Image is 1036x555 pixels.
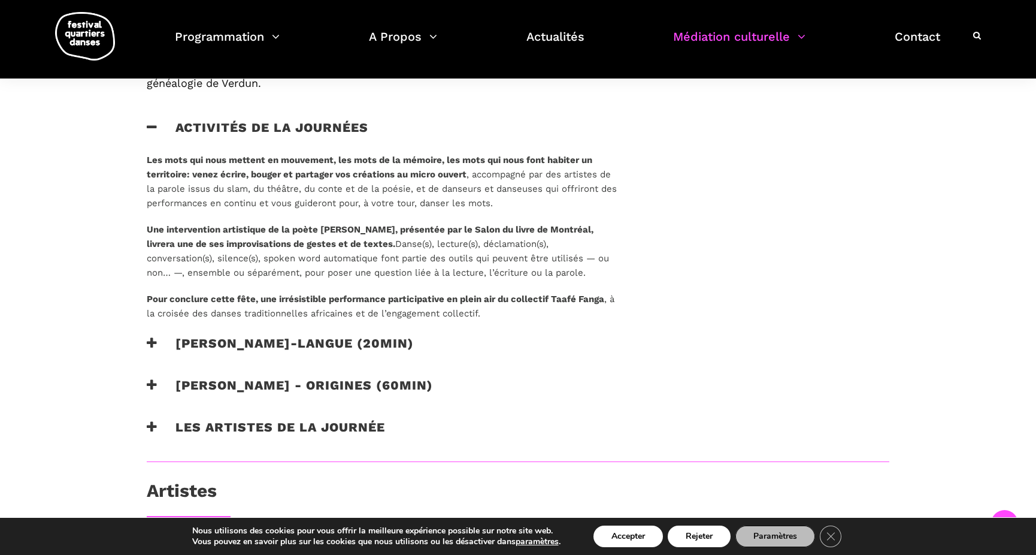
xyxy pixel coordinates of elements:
[668,526,731,547] button: Rejeter
[735,526,815,547] button: Paramètres
[526,26,584,62] a: Actualités
[593,526,663,547] button: Accepter
[820,526,841,547] button: Close GDPR Cookie Banner
[175,26,280,62] a: Programmation
[192,526,561,536] p: Nous utilisons des cookies pour vous offrir la meilleure expérience possible sur notre site web.
[192,536,561,547] p: Vous pouvez en savoir plus sur les cookies que nous utilisons ou les désactiver dans .
[147,120,368,150] h3: Activités de la journées
[55,12,115,61] img: logo-fqd-med
[147,292,619,321] p: , à la croisée des danses traditionnelles africaines et de l’engagement collectif.
[147,153,619,210] p: , accompagné par des artistes de la parole issus du slam, du théâtre, du conte et de la poésie, e...
[147,378,433,408] h3: [PERSON_NAME] - origines (60min)
[147,224,593,249] strong: Une intervention artistique de la poète [PERSON_NAME], présentée par le Salon du livre de Montréa...
[895,26,940,62] a: Contact
[147,222,619,280] p: Danse(s), lecture(s), déclamation(s), conversation(s), silence(s), spoken word automatique font p...
[369,26,437,62] a: A Propos
[147,480,217,510] h3: Artistes
[147,294,604,304] strong: Pour conclure cette fête, une irrésistible performance participative en plein air du collectif Ta...
[147,336,414,366] h3: [PERSON_NAME]-langue (20min)
[147,155,592,180] strong: Les mots qui nous mettent en mouvement, les mots de la mémoire, les mots qui nous font habiter un...
[147,420,385,450] h3: Les artistes de la journée
[516,536,559,547] button: paramètres
[673,26,805,62] a: Médiation culturelle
